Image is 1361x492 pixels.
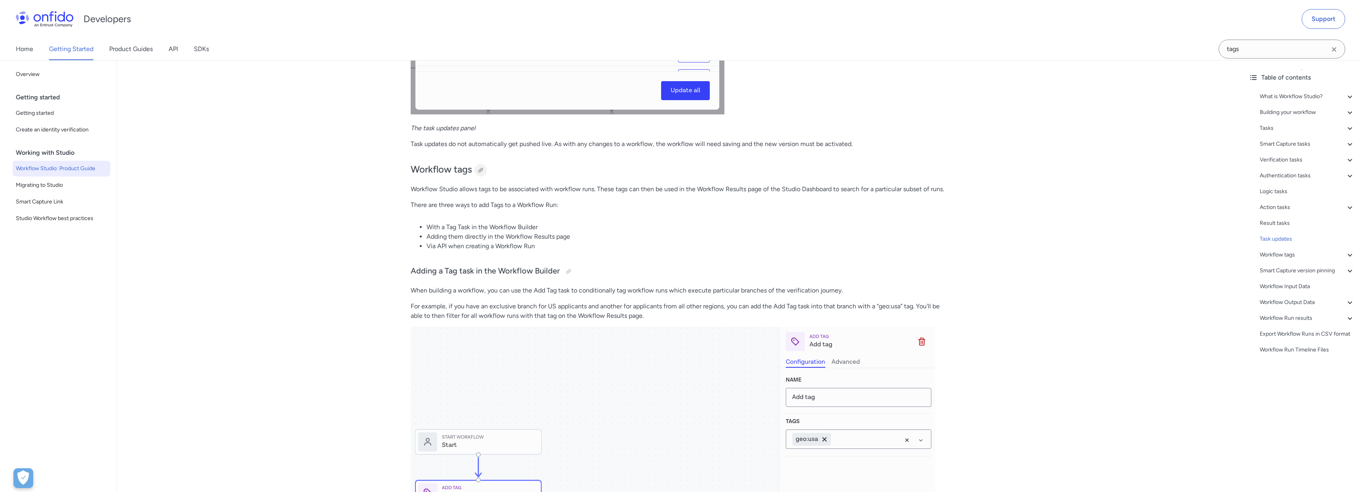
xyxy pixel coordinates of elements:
p: Workflow Studio allows tags to be associated with workflow runs. These tags can then be used in t... [411,184,949,194]
a: Getting Started [49,38,93,60]
a: Create an identity verification [13,122,110,138]
p: When building a workflow, you can use the Add Tag task to conditionally tag workflow runs which e... [411,286,949,295]
a: Tasks [1260,123,1355,133]
p: For example, if you have an exclusive branch for US applicants and another for applicants from al... [411,302,949,321]
div: Table of contents [1249,73,1355,82]
a: Workflow tags [1260,250,1355,260]
span: Create an identity verification [16,125,107,135]
h2: Workflow tags [411,163,949,177]
a: Workflow Run Timeline Files [1260,345,1355,355]
em: The task updates panel [411,124,476,132]
a: Overview [13,66,110,82]
a: Action tasks [1260,203,1355,212]
span: Overview [16,70,107,79]
input: Onfido search input field [1219,40,1345,59]
a: Authentication tasks [1260,171,1355,180]
span: Smart Capture Link [16,197,107,207]
img: Onfido Logo [16,11,74,27]
h3: Adding a Tag task in the Workflow Builder [411,265,949,278]
div: Working with Studio [16,145,114,161]
a: Workflow Input Data [1260,282,1355,291]
a: Result tasks [1260,218,1355,228]
a: Studio Workflow best practices [13,211,110,226]
a: Product Guides [109,38,153,60]
a: API [169,38,178,60]
div: Cookie Preferences [13,468,33,488]
p: Task updates do not automatically get pushed live. As with any changes to a workflow, the workflo... [411,139,949,149]
a: SDKs [194,38,209,60]
span: Workflow Studio: Product Guide [16,164,107,173]
a: What is Workflow Studio? [1260,92,1355,101]
a: Task updates [1260,234,1355,244]
a: Smart Capture Link [13,194,110,210]
li: Via API when creating a Workflow Run [426,241,949,251]
a: Smart Capture tasks [1260,139,1355,149]
a: Smart Capture version pinning [1260,266,1355,275]
a: Building your workflow [1260,108,1355,117]
a: Support [1302,9,1345,29]
a: Export Workflow Runs in CSV format [1260,329,1355,339]
div: Getting started [16,89,114,105]
a: Getting started [13,105,110,121]
a: Workflow Studio: Product Guide [13,161,110,177]
span: Getting started [16,108,107,118]
svg: Clear search field button [1329,45,1339,54]
p: There are three ways to add Tags to a Workflow Run: [411,200,949,210]
a: Migrating to Studio [13,177,110,193]
a: Verification tasks [1260,155,1355,165]
span: Migrating to Studio [16,180,107,190]
li: Adding them directly in the Workflow Results page [426,232,949,241]
span: Studio Workflow best practices [16,214,107,223]
a: Workflow Output Data [1260,298,1355,307]
a: Workflow Run results [1260,313,1355,323]
h1: Developers [83,13,131,25]
button: Open Preferences [13,468,33,488]
a: Logic tasks [1260,187,1355,196]
a: Home [16,38,33,60]
li: With a Tag Task in the Workflow Builder [426,222,949,232]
